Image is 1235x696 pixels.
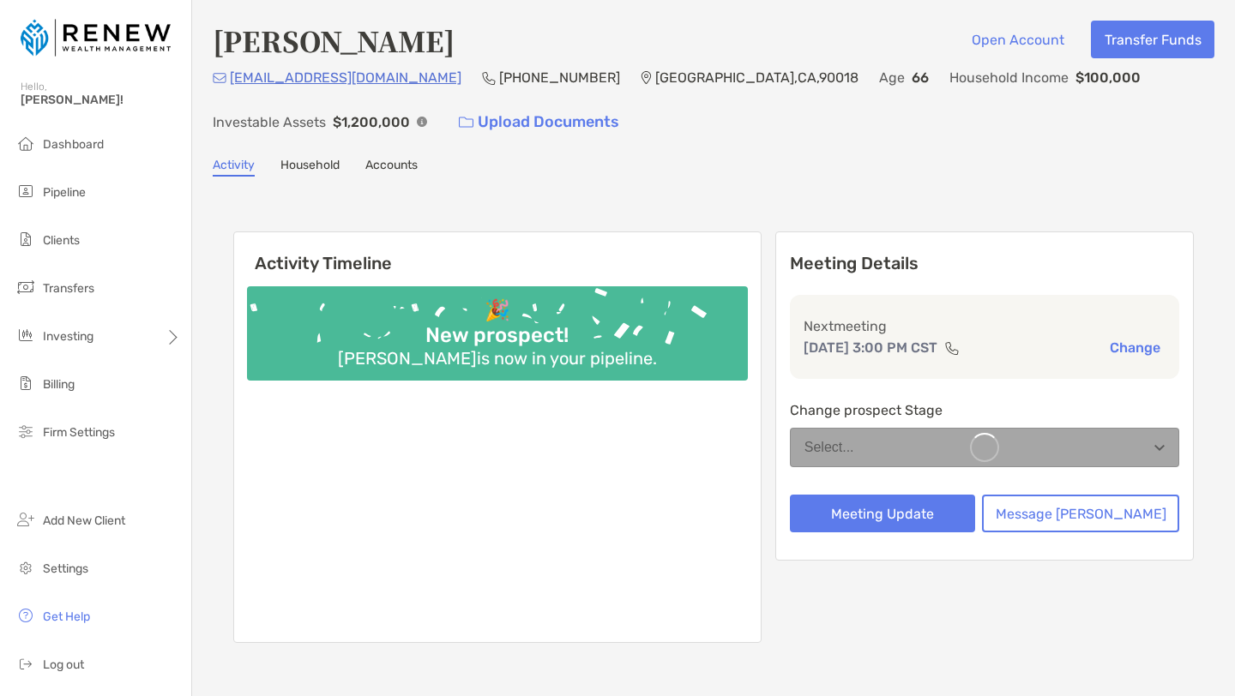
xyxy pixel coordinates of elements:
[417,117,427,127] img: Info Icon
[43,561,88,576] span: Settings
[1091,21,1214,58] button: Transfer Funds
[419,323,575,348] div: New prospect!
[213,111,326,133] p: Investable Assets
[43,609,90,624] span: Get Help
[804,337,937,358] p: [DATE] 3:00 PM CST
[804,315,1166,337] p: Next meeting
[213,73,226,83] img: Email Icon
[15,133,36,153] img: dashboard icon
[15,421,36,441] img: firm-settings icon
[213,21,455,60] h4: [PERSON_NAME]
[43,513,125,528] span: Add New Client
[230,67,461,88] p: [EMAIL_ADDRESS][DOMAIN_NAME]
[958,21,1077,58] button: Open Account
[43,281,94,296] span: Transfers
[15,277,36,297] img: transfers icon
[15,325,36,345] img: investing icon
[43,425,115,440] span: Firm Settings
[15,605,36,626] img: get-help icon
[15,373,36,393] img: billing icon
[234,232,761,273] h6: Activity Timeline
[790,253,1179,274] p: Meeting Details
[15,181,36,201] img: pipeline icon
[280,158,340,177] a: Household
[912,67,929,88] p: 66
[43,233,80,248] span: Clients
[879,67,905,88] p: Age
[482,71,496,85] img: Phone Icon
[1105,339,1166,357] button: Change
[15,229,36,249] img: clients icon
[478,298,517,323] div: 🎉
[790,495,975,532] button: Meeting Update
[43,137,104,152] span: Dashboard
[499,67,620,88] p: [PHONE_NUMBER]
[15,509,36,530] img: add_new_client icon
[641,71,652,85] img: Location Icon
[21,7,171,69] img: Zoe Logo
[1075,67,1141,88] p: $100,000
[949,67,1069,88] p: Household Income
[43,377,75,392] span: Billing
[15,653,36,674] img: logout icon
[43,329,93,344] span: Investing
[655,67,858,88] p: [GEOGRAPHIC_DATA] , CA , 90018
[43,185,86,200] span: Pipeline
[333,111,410,133] p: $1,200,000
[365,158,418,177] a: Accounts
[213,158,255,177] a: Activity
[982,495,1179,532] button: Message [PERSON_NAME]
[459,117,473,129] img: button icon
[15,557,36,578] img: settings icon
[21,93,181,107] span: [PERSON_NAME]!
[331,348,664,369] div: [PERSON_NAME] is now in your pipeline.
[43,657,84,672] span: Log out
[448,104,630,141] a: Upload Documents
[944,341,960,355] img: communication type
[790,399,1179,421] p: Change prospect Stage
